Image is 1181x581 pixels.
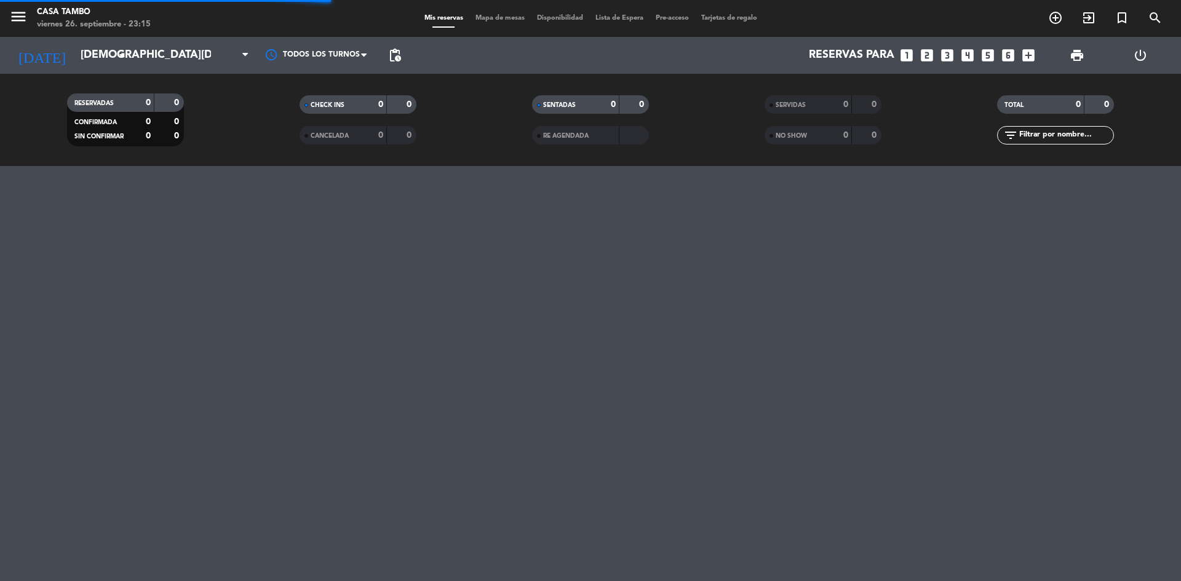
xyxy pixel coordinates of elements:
[1018,128,1113,142] input: Filtrar por nombre...
[650,15,695,22] span: Pre-acceso
[74,100,114,106] span: RESERVADAS
[1004,102,1024,108] span: TOTAL
[1000,47,1016,63] i: looks_6
[980,47,996,63] i: looks_5
[407,131,414,140] strong: 0
[146,98,151,107] strong: 0
[1081,10,1096,25] i: exit_to_app
[114,48,129,63] i: arrow_drop_down
[9,7,28,30] button: menu
[469,15,531,22] span: Mapa de mesas
[872,131,879,140] strong: 0
[1115,10,1129,25] i: turned_in_not
[843,131,848,140] strong: 0
[146,132,151,140] strong: 0
[776,133,807,139] span: NO SHOW
[899,47,915,63] i: looks_one
[311,102,344,108] span: CHECK INS
[543,102,576,108] span: SENTADAS
[174,117,181,126] strong: 0
[1020,47,1036,63] i: add_box
[1076,100,1081,109] strong: 0
[776,102,806,108] span: SERVIDAS
[1048,10,1063,25] i: add_circle_outline
[146,117,151,126] strong: 0
[531,15,589,22] span: Disponibilidad
[1070,48,1084,63] span: print
[311,133,349,139] span: CANCELADA
[960,47,976,63] i: looks_4
[74,133,124,140] span: SIN CONFIRMAR
[418,15,469,22] span: Mis reservas
[809,49,894,61] span: Reservas para
[9,7,28,26] i: menu
[174,132,181,140] strong: 0
[9,42,74,69] i: [DATE]
[1003,128,1018,143] i: filter_list
[1148,10,1163,25] i: search
[1133,48,1148,63] i: power_settings_new
[388,48,402,63] span: pending_actions
[378,100,383,109] strong: 0
[37,18,151,31] div: viernes 26. septiembre - 23:15
[589,15,650,22] span: Lista de Espera
[639,100,646,109] strong: 0
[74,119,117,125] span: CONFIRMADA
[407,100,414,109] strong: 0
[611,100,616,109] strong: 0
[872,100,879,109] strong: 0
[1104,100,1111,109] strong: 0
[919,47,935,63] i: looks_two
[695,15,763,22] span: Tarjetas de regalo
[939,47,955,63] i: looks_3
[174,98,181,107] strong: 0
[37,6,151,18] div: Casa Tambo
[378,131,383,140] strong: 0
[1108,37,1172,74] div: LOG OUT
[543,133,589,139] span: RE AGENDADA
[843,100,848,109] strong: 0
